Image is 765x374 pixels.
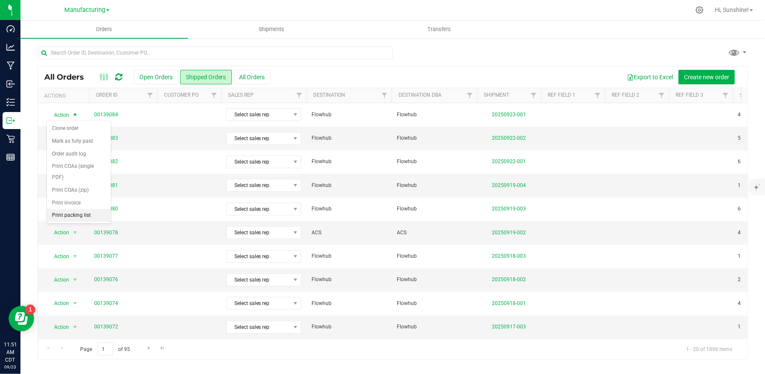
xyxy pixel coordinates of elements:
inline-svg: Inventory [6,98,15,106]
a: Filter [591,88,605,103]
span: Select sales rep [227,156,290,168]
li: Mark as fully paid [47,135,111,148]
span: Action [46,109,69,121]
span: 1 [738,181,741,190]
a: Go to the last page [156,342,169,354]
a: Order ID [96,92,118,98]
a: Orders [20,20,188,38]
span: Flowhub [312,276,387,284]
a: 00139072 [94,323,118,331]
span: select [70,274,81,286]
span: Action [46,297,69,309]
p: 11:51 AM CDT [4,341,17,364]
span: ACS [312,229,387,237]
p: 09/23 [4,364,17,370]
li: Print packing list [47,209,111,222]
span: Page of 95 [73,342,137,356]
li: Print COAs (single PDF) [47,160,111,184]
a: Ref Field 1 [548,92,575,98]
a: Filter [143,88,157,103]
span: Select sales rep [227,321,290,333]
a: Customer PO [164,92,199,98]
span: Action [46,227,69,239]
iframe: Resource center unread badge [25,305,35,315]
span: Select sales rep [227,274,290,286]
span: select [70,109,81,121]
div: Actions [44,93,86,99]
span: ACS [397,229,472,237]
span: Select sales rep [227,297,290,309]
button: Create new order [678,70,735,84]
inline-svg: Dashboard [6,25,15,33]
span: 4 [738,299,741,308]
span: Select sales rep [227,179,290,191]
span: select [70,321,81,333]
span: Flowhub [397,323,472,331]
span: Select sales rep [227,109,290,121]
a: Filter [463,88,477,103]
li: Clone order [47,122,111,135]
span: 2 [738,276,741,284]
span: Flowhub [312,252,387,260]
a: Filter [207,88,221,103]
a: Shipment [484,92,509,98]
a: Go to the next page [143,342,155,354]
a: 20250917-003 [492,324,526,330]
span: 4 [738,111,741,119]
span: Action [46,274,69,286]
a: Sales Rep [228,92,254,98]
inline-svg: Analytics [6,43,15,52]
span: Flowhub [312,158,387,166]
span: Flowhub [397,158,472,166]
span: Flowhub [397,111,472,119]
a: 00139078 [94,229,118,237]
inline-svg: Manufacturing [6,61,15,70]
span: select [70,227,81,239]
span: select [70,250,81,262]
span: 1 [738,252,741,260]
inline-svg: Outbound [6,116,15,125]
a: Transfers [355,20,523,38]
li: Order audit log [47,148,111,161]
span: Create new order [684,74,729,81]
span: Select sales rep [227,227,290,239]
a: Ref Field 2 [612,92,639,98]
a: 20250922-001 [492,158,526,164]
a: 20250919-004 [492,182,526,188]
a: 20250918-002 [492,276,526,282]
span: Select sales rep [227,250,290,262]
span: Orders [85,26,124,33]
li: Print invoice [47,197,111,210]
span: 6 [738,205,741,213]
a: 20250918-001 [492,300,526,306]
span: 5 [738,134,741,142]
input: 1 [98,342,113,356]
div: Manage settings [694,6,705,14]
span: Flowhub [312,323,387,331]
button: Export to Excel [621,70,678,84]
a: Filter [655,88,669,103]
a: Filter [378,88,392,103]
button: Open Orders [134,70,178,84]
inline-svg: Retail [6,135,15,143]
span: Transfers [416,26,462,33]
span: Select sales rep [227,203,290,215]
a: 00139077 [94,252,118,260]
span: Flowhub [312,205,387,213]
span: 6 [738,158,741,166]
a: Shipments [188,20,355,38]
span: Flowhub [397,252,472,260]
span: 1 - 20 of 1898 items [679,342,739,355]
a: 20250923-001 [492,112,526,118]
button: All Orders [234,70,271,84]
span: Flowhub [312,299,387,308]
a: 00139084 [94,111,118,119]
a: Filter [527,88,541,103]
li: Print COAs (zip) [47,184,111,197]
span: Flowhub [397,181,472,190]
a: Filter [719,88,733,103]
a: Ref Field 3 [676,92,703,98]
inline-svg: Reports [6,153,15,161]
span: Shipments [248,26,296,33]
